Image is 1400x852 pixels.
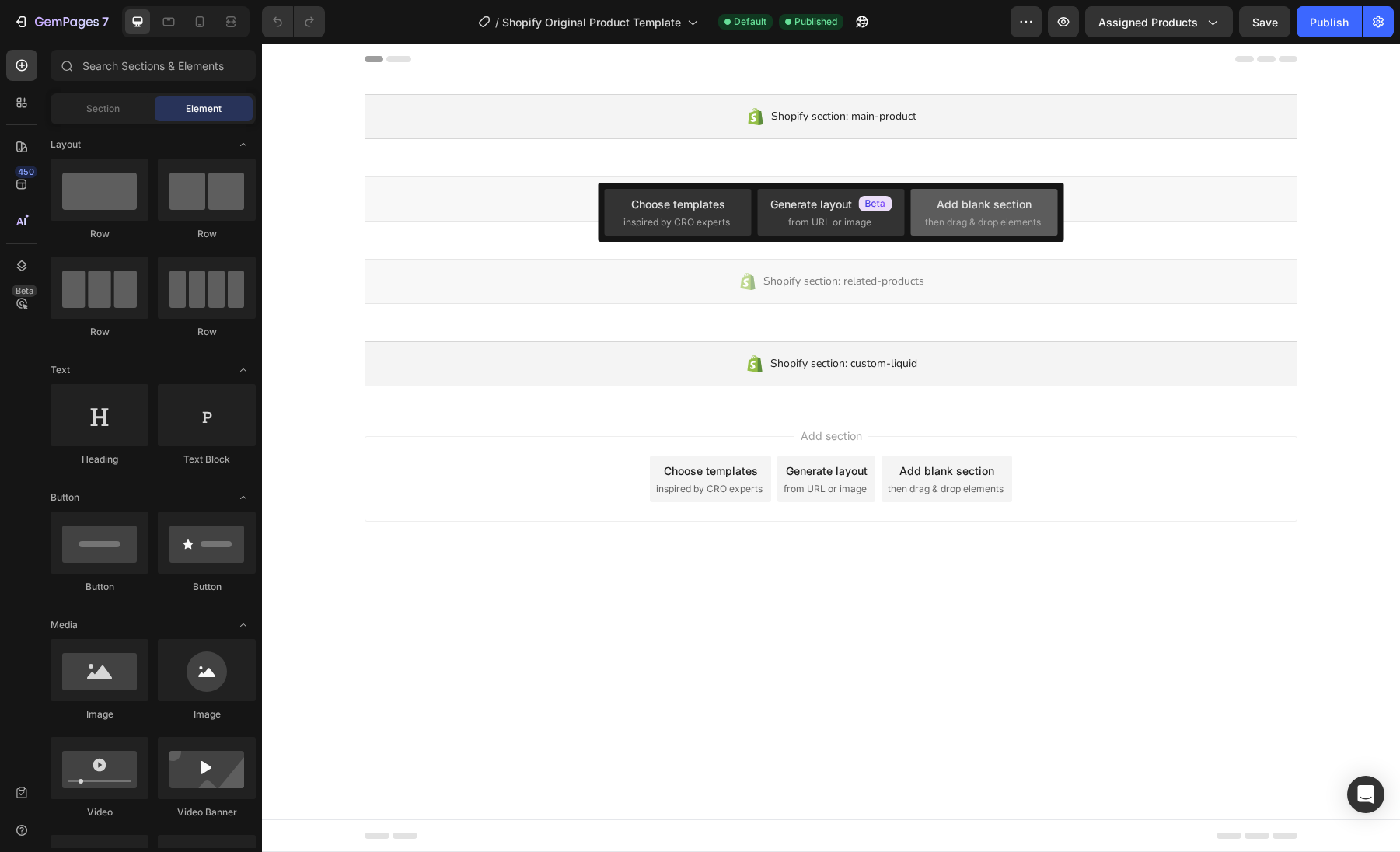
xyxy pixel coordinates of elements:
span: Default [734,15,766,29]
div: 450 [15,166,37,178]
span: from URL or image [788,215,871,229]
span: Shopify section: main-product [509,64,655,82]
span: Shopify Original Product Template [502,14,681,30]
div: Add blank section [937,196,1032,212]
div: Video Banner [158,805,256,819]
span: Layout [51,138,81,152]
div: Heading [51,452,148,466]
span: Toggle open [231,358,256,382]
div: Add blank section [637,419,732,435]
button: Publish [1297,6,1362,37]
div: Button [158,580,256,594]
span: Shopify section: scrolling-content [501,146,663,165]
span: Shopify section: custom-liquid [508,311,655,330]
span: Text [51,363,70,377]
div: Button [51,580,148,594]
span: Toggle open [231,485,256,510]
div: Row [158,227,256,241]
span: from URL or image [522,438,605,452]
div: Generate layout [770,196,892,212]
button: Assigned Products [1085,6,1233,37]
div: Beta [12,285,37,297]
p: 7 [102,12,109,31]
span: Published [794,15,837,29]
div: Undo/Redo [262,6,325,37]
div: Text Block [158,452,256,466]
div: Choose templates [402,419,496,435]
div: Row [51,227,148,241]
span: Add section [532,384,606,400]
iframe: Design area [262,44,1400,852]
span: Toggle open [231,613,256,637]
span: / [495,14,499,30]
span: Toggle open [231,132,256,157]
div: Open Intercom Messenger [1347,776,1384,813]
span: Section [86,102,120,116]
div: Choose templates [631,196,725,212]
button: Save [1239,6,1290,37]
div: Generate layout [524,419,606,435]
input: Search Sections & Elements [51,50,256,81]
div: Publish [1310,14,1349,30]
span: Button [51,491,79,505]
div: Video [51,805,148,819]
span: then drag & drop elements [925,215,1041,229]
span: Shopify section: related-products [501,229,662,247]
span: inspired by CRO experts [623,215,730,229]
span: then drag & drop elements [626,438,742,452]
span: Save [1252,16,1278,29]
div: Row [51,325,148,339]
div: Row [158,325,256,339]
div: Image [158,707,256,721]
span: Media [51,618,78,632]
div: Image [51,707,148,721]
span: Element [186,102,222,116]
button: 7 [6,6,116,37]
span: Assigned Products [1098,14,1198,30]
span: inspired by CRO experts [394,438,501,452]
